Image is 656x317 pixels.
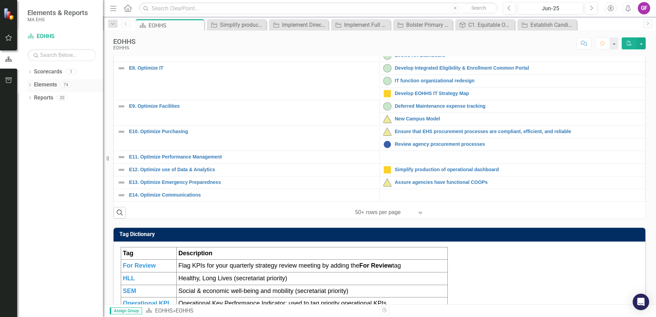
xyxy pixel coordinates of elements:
[178,287,348,294] span: Social & economic well-being and mobility (secretariat priority)
[178,262,401,269] span: Flag KPIs for your quarterly strategy review meeting by adding the tag
[3,8,15,20] img: ClearPoint Strategy
[383,140,391,149] img: Not Started
[333,21,389,29] a: Implement Full Scope of Behavioral Health Trust Workforce programs
[209,21,265,29] a: Simplify production of operational dashboard
[113,38,136,45] div: EOHHS
[468,21,513,29] div: C1. Equitable Outcomes
[139,2,498,14] input: Search ClearPoint...
[129,192,376,198] a: E14. Optimize Communications
[110,307,142,314] span: Assign Group
[530,21,575,29] div: Establish Candidate Pools
[462,3,496,13] button: Search
[129,167,376,172] a: E12. Optimize use of Data & Analytics
[178,250,212,257] span: Description
[117,166,126,174] img: Not Defined
[117,178,126,187] img: Not Defined
[129,66,376,71] a: E8. Optimize IT
[519,21,575,29] a: Establish Candidate Pools
[123,300,169,307] span: Operational KPI
[145,307,374,315] div: »
[395,167,642,172] a: Simplify production of operational dashboard
[395,78,642,83] a: IT function organizational redesign
[123,250,133,257] strong: Tag
[34,94,53,102] a: Reports
[129,154,376,160] a: E11. Optimize Performance Management
[395,66,642,71] a: Develop Integrated Eligibility & Enrollment Common Portal
[57,95,68,101] div: 20
[344,21,389,29] div: Implement Full Scope of Behavioral Health Trust Workforce programs
[457,21,513,29] a: C1. Equitable Outcomes
[383,90,391,98] img: On Hold
[66,69,77,75] div: 1
[518,2,583,14] button: Jun-25
[383,166,391,174] img: On Hold
[383,128,391,136] img: At-risk
[395,142,642,147] a: Review agency procurement processes
[149,21,202,30] div: EOHHS
[406,21,451,29] div: Bolster Primary Care BH/ NP workforce
[520,4,581,13] div: Jun-25
[359,262,392,269] strong: For Review
[117,191,126,199] img: Not Defined
[129,104,376,109] a: E9. Optimize Facilities
[129,129,376,134] a: E10. Optimize Purchasing
[113,45,136,50] div: EOHHS
[395,104,642,109] a: Deferred Maintenance expense tracking
[282,21,327,29] div: Implement Direct Care Career Pathway Initiative (CPI)
[117,64,126,72] img: Not Defined
[633,294,649,310] div: Open Intercom Messenger
[395,116,642,121] a: New Campus Model
[123,262,156,269] span: For Review
[471,5,486,11] span: Search
[271,21,327,29] a: Implement Direct Care Career Pathway Initiative (CPI)
[383,115,391,123] img: At-risk
[176,307,194,314] div: EOHHS
[395,21,451,29] a: Bolster Primary Care BH/ NP workforce
[129,180,376,185] a: E13. Optimize Emergency Preparedness
[178,300,386,307] span: Operational Key Performance Indicator; used to tag priority operational KPIs
[178,275,287,282] span: Healthy, Long Lives (secretariat priority)
[117,128,126,136] img: Not Defined
[27,17,88,22] small: MA EHS
[383,178,391,187] img: At-risk
[395,180,642,185] a: Assure agencies have functional COOPs
[117,153,126,161] img: Not Defined
[383,77,391,85] img: On-track
[34,68,62,76] a: Scorecards
[383,64,391,72] img: On-track
[117,102,126,110] img: Not Defined
[27,33,96,40] a: EOHHS
[123,287,136,294] span: SEM
[155,307,173,314] a: EOHHS
[123,275,135,282] span: HLL
[220,21,265,29] div: Simplify production of operational dashboard
[395,91,642,96] a: Develop EOHHS IT Strategy Map
[27,49,96,61] input: Search Below...
[60,82,71,88] div: 74
[34,81,57,89] a: Elements
[383,102,391,110] img: On-track
[638,2,650,14] button: GF
[395,129,642,134] a: Ensure that EHS procurement processes are compliant, efficient, and reliable
[27,9,88,17] span: Elements & Reports
[119,231,642,237] h3: Tag Dictionary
